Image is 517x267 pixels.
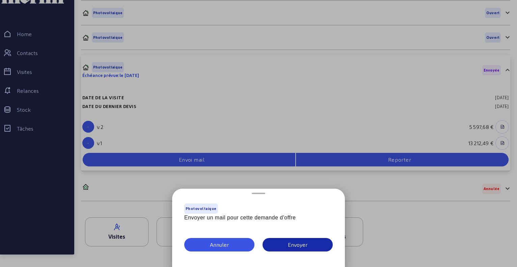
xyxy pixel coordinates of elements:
[263,238,333,251] button: Envoyer
[210,241,229,249] div: Annuler
[288,241,307,249] div: Envoyer
[184,238,254,251] button: Annuler
[186,206,217,211] span: Photovoltaique
[184,214,333,222] div: Envoyer un mail pour cette demande d'offre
